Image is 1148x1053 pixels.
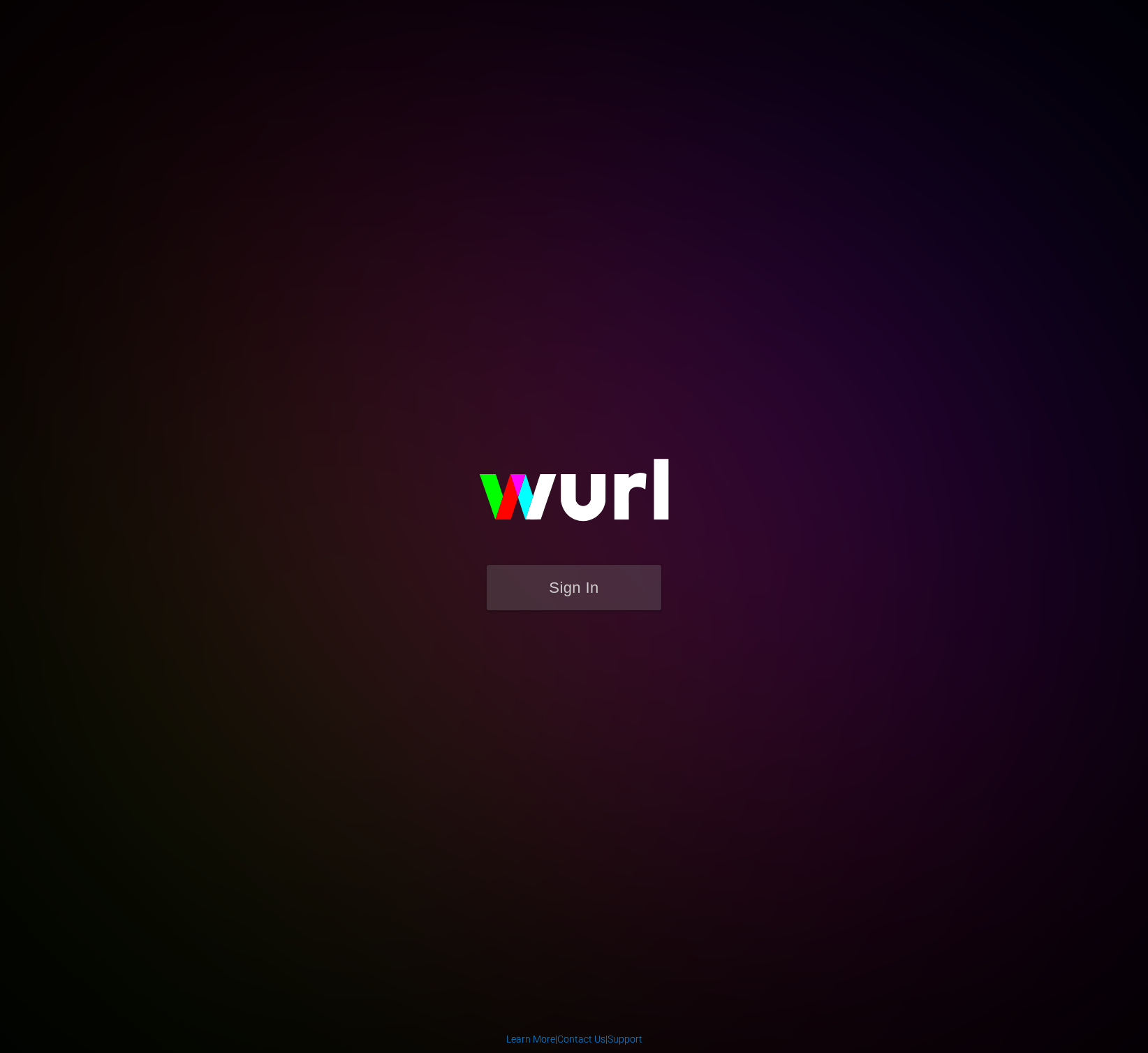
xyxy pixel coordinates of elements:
button: Sign In [487,565,661,610]
img: wurl-logo-on-black-223613ac3d8ba8fe6dc639794a292ebdb59501304c7dfd60c99c58986ef67473.svg [434,429,714,564]
a: Support [608,1033,642,1045]
div: | | [506,1032,642,1046]
a: Contact Us [557,1033,605,1045]
a: Learn More [506,1033,555,1045]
